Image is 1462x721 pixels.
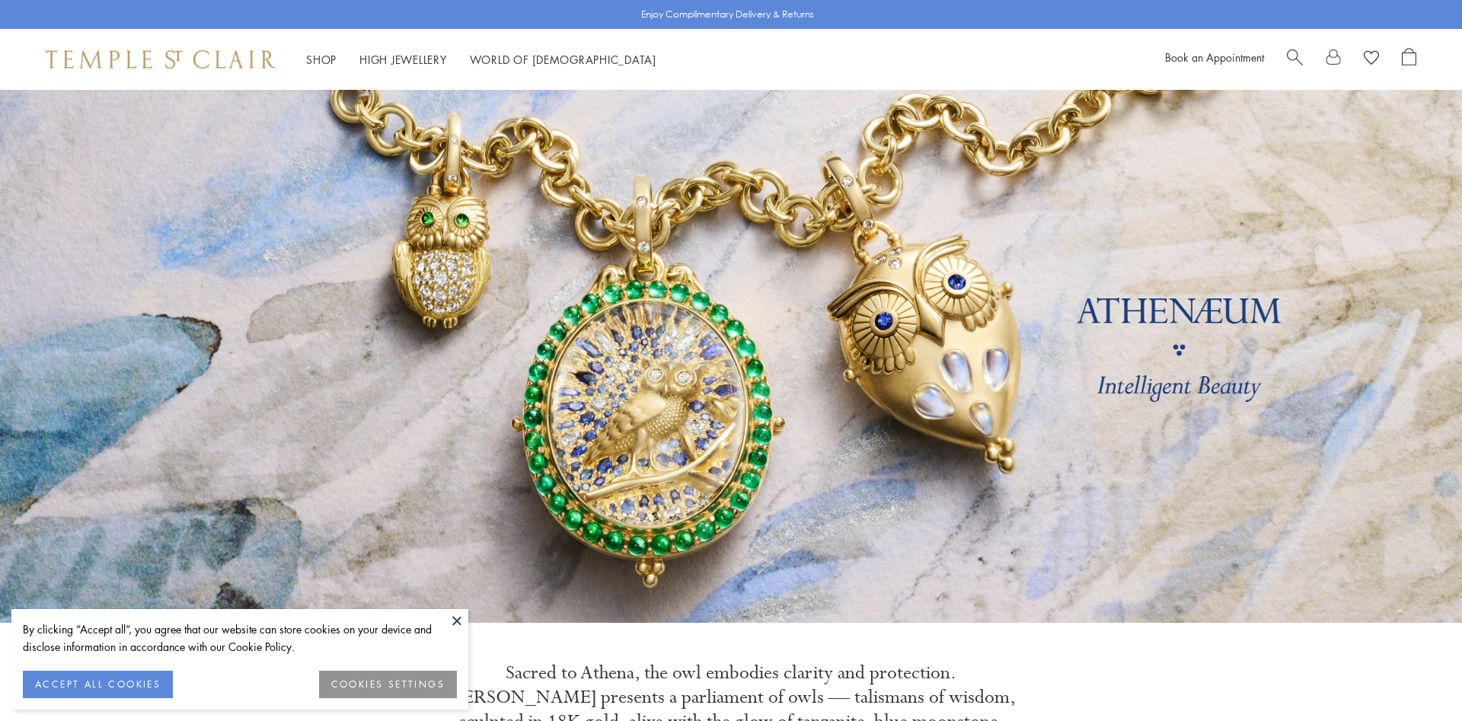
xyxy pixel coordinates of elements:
[319,671,457,698] button: COOKIES SETTINGS
[306,50,656,69] nav: Main navigation
[23,621,457,656] div: By clicking “Accept all”, you agree that our website can store cookies on your device and disclos...
[1386,649,1447,706] iframe: Gorgias live chat messenger
[1364,48,1379,71] a: View Wishlist
[641,7,814,22] p: Enjoy Complimentary Delivery & Returns
[23,671,173,698] button: ACCEPT ALL COOKIES
[1402,48,1416,71] a: Open Shopping Bag
[1165,49,1264,65] a: Book an Appointment
[46,50,276,69] img: Temple St. Clair
[470,52,656,67] a: World of [DEMOGRAPHIC_DATA]World of [DEMOGRAPHIC_DATA]
[306,52,337,67] a: ShopShop
[359,52,447,67] a: High JewelleryHigh Jewellery
[1287,48,1303,71] a: Search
